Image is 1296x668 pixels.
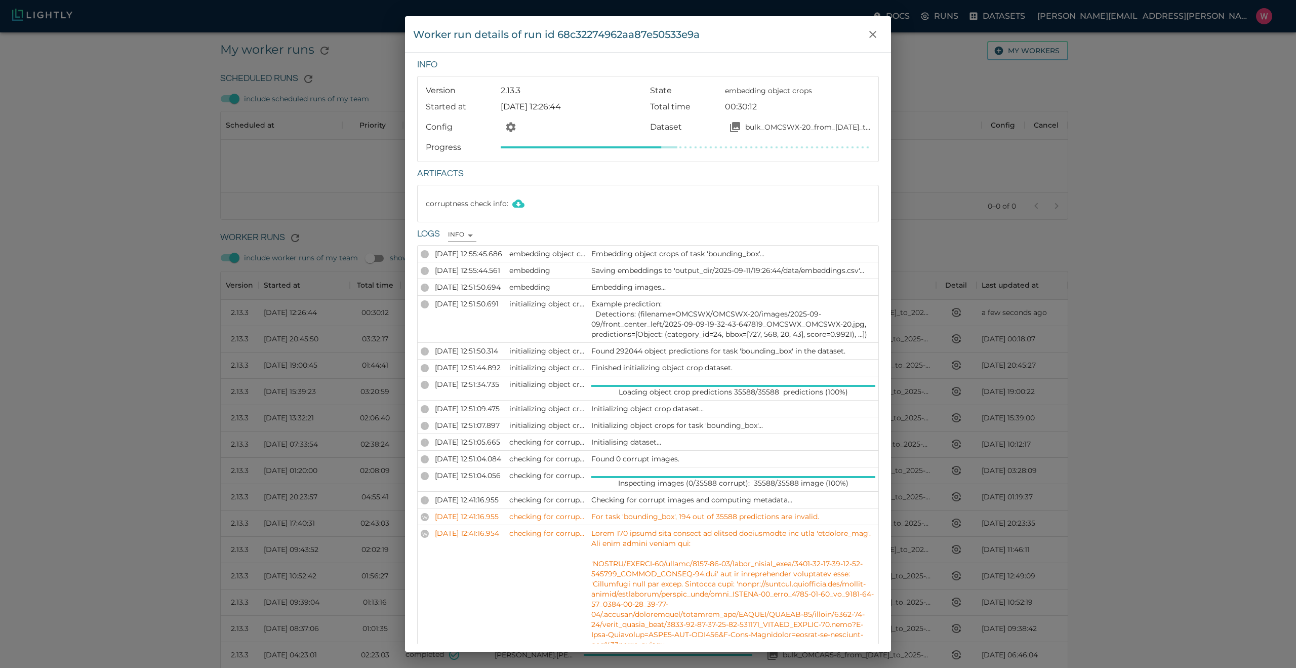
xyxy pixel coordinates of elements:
[421,513,429,521] div: WARNING
[426,85,497,97] p: Version
[421,300,429,308] div: INFO
[509,346,585,356] p: initializing object crops
[591,454,875,464] p: Found 0 corrupt images.
[421,472,429,480] div: INFO
[650,85,721,97] p: State
[501,102,561,111] span: [DATE] 12:26:44
[509,299,585,309] p: initializing object crops
[591,512,875,522] p: For task 'bounding_box', 194 out of 35588 predictions are invalid.
[421,439,429,447] div: INFO
[591,282,875,292] p: Embedding images...
[435,495,503,505] p: [DATE] 12:41:16.955
[435,454,503,464] p: [DATE] 12:51:04.084
[619,387,848,397] p: Loading object crop predictions 35588/35588 predictions (100%)
[497,81,646,97] div: 2.13.3
[725,86,812,95] span: embedding object crops
[591,249,875,259] p: Embedding object crops of task 'bounding_box'...
[591,495,875,505] p: Checking for corrupt images and computing metadata...
[435,265,503,276] p: [DATE] 12:55:44.561
[421,496,429,504] div: INFO
[435,404,503,414] p: [DATE] 12:51:09.475
[509,249,585,259] p: embedding object crops
[725,102,757,111] time: 00:30:12
[435,512,503,522] p: [DATE] 12:41:16.955
[421,267,429,275] div: INFO
[421,422,429,430] div: INFO
[509,528,585,538] p: checking for corrupt images
[421,250,429,258] div: INFO
[435,528,503,538] p: [DATE] 12:41:16.954
[426,141,497,153] p: Progress
[591,437,875,447] p: Initialising dataset...
[421,364,429,372] div: INFO
[417,57,879,73] h6: Info
[509,404,585,414] p: initializing object crops
[508,193,529,214] button: Download corruptness check info
[591,363,875,373] p: Finished initializing object crop dataset.
[509,282,585,292] p: embedding
[426,193,537,214] p: corruptness check info :
[421,284,429,292] div: INFO
[650,121,721,133] p: Dataset
[435,470,503,481] p: [DATE] 12:51:04.056
[435,420,503,430] p: [DATE] 12:51:07.897
[591,299,875,339] p: Example prediction: Detections: (filename=OMCSWX/OMCSWX-20/images/2025-09-09/front_center_left/20...
[509,512,585,522] p: checking for corrupt images
[591,346,875,356] p: Found 292044 object predictions for task 'bounding_box' in the dataset.
[417,226,440,242] h6: Logs
[863,24,883,45] button: close
[421,455,429,463] div: INFO
[725,117,745,137] button: Open your dataset bulk_OMCSWX-20_from_2025-09-08_to_2025-09-10_2025-09-11_19-11-39
[745,122,870,132] p: bulk_OMCSWX-20_from_[DATE]_to_2025-09-10_2025-09-11_19-11-39
[426,101,497,113] p: Started at
[509,363,585,373] p: initializing object crops
[435,282,503,292] p: [DATE] 12:51:50.694
[413,26,700,43] div: Worker run details of run id 68c32274962aa87e50533e9a
[509,379,585,389] p: initializing object crops
[591,265,875,276] p: Saving embeddings to 'output_dir/2025-09-11/19:26:44/data/embeddings.csv'...
[591,420,875,430] p: Initializing object crops for task 'bounding_box'...
[650,101,721,113] p: Total time
[435,363,503,373] p: [DATE] 12:51:44.892
[448,229,476,241] div: INFO
[509,470,585,481] p: checking for corrupt images
[435,299,503,309] p: [DATE] 12:51:50.691
[509,495,585,505] p: checking for corrupt images
[435,346,503,356] p: [DATE] 12:51:50.314
[618,478,848,488] p: Inspecting images (0/35588 corrupt): 35588/35588 image (100%)
[421,347,429,356] div: INFO
[509,420,585,430] p: initializing object crops
[509,454,585,464] p: checking for corrupt images
[435,249,503,259] p: [DATE] 12:55:45.686
[417,166,879,182] h6: Artifacts
[725,117,870,137] a: Open your dataset bulk_OMCSWX-20_from_2025-09-08_to_2025-09-10_2025-09-11_19-11-39bulk_OMCSWX-20_...
[509,265,585,276] p: embedding
[435,437,503,447] p: [DATE] 12:51:05.665
[421,381,429,389] div: INFO
[435,379,503,389] p: [DATE] 12:51:34.735
[591,404,875,414] p: Initializing object crop dataset...
[421,530,429,538] div: WARNING
[509,437,585,447] p: checking for corrupt images
[421,405,429,413] div: INFO
[426,121,497,133] p: Config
